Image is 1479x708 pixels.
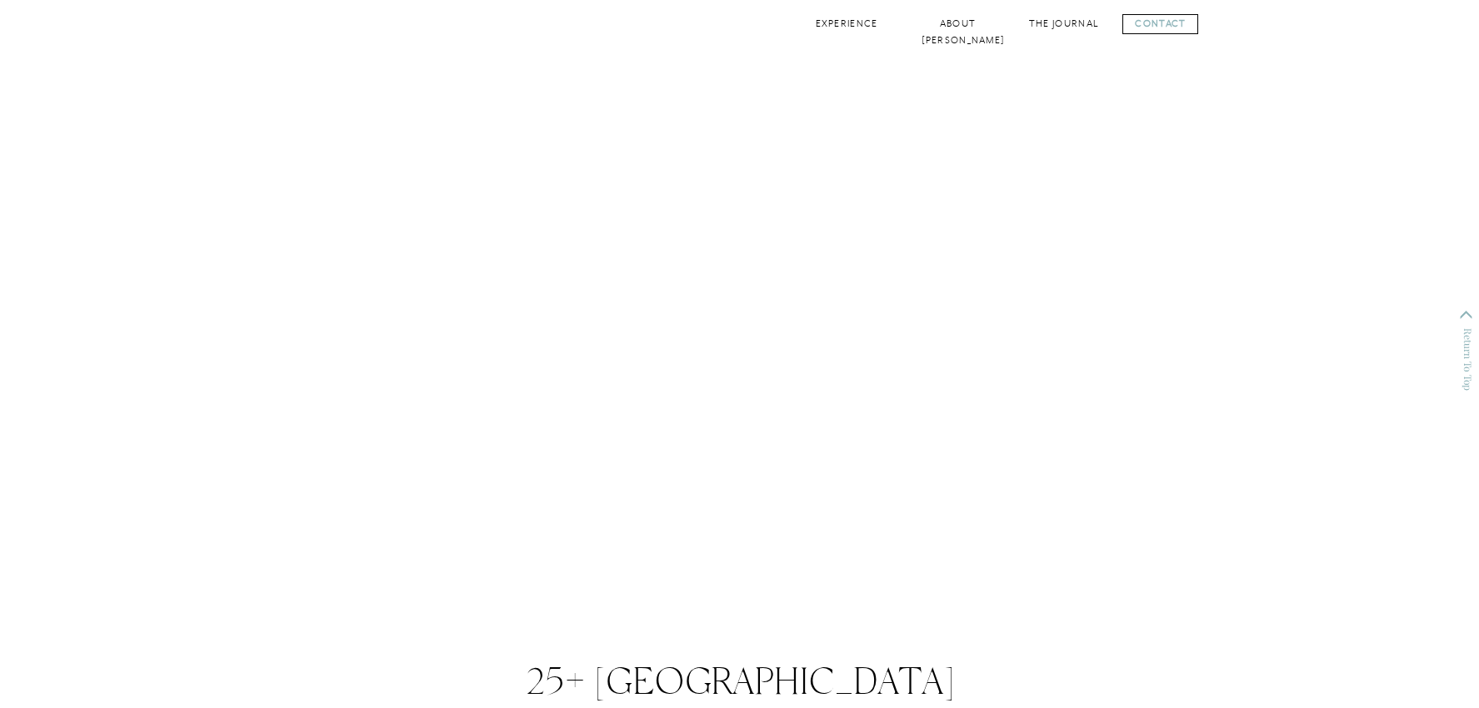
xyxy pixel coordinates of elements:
a: About [PERSON_NAME] [922,16,995,32]
a: Experience [813,16,881,32]
a: The Journal [1028,16,1100,32]
p: Return To Top [1458,322,1474,396]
